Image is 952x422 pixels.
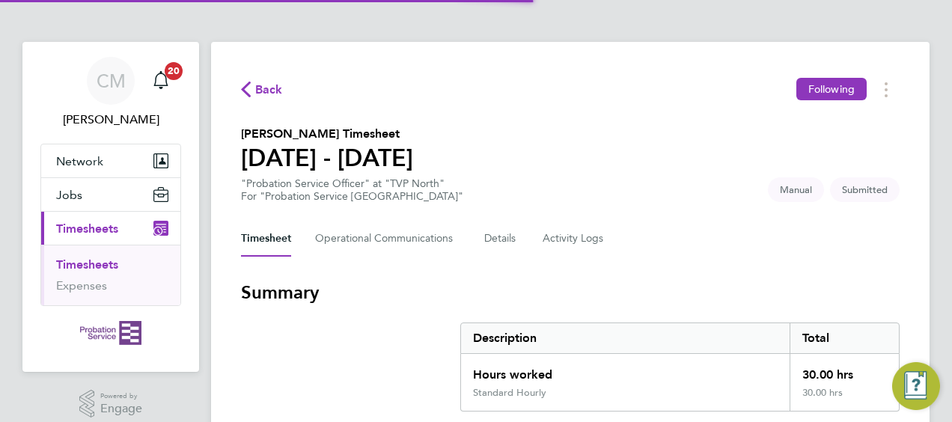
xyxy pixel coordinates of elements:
span: Timesheets [56,221,118,236]
a: Powered byEngage [79,390,143,418]
span: Powered by [100,390,142,403]
a: Timesheets [56,257,118,272]
span: Back [255,81,283,99]
span: Following [808,82,855,96]
a: Expenses [56,278,107,293]
button: Jobs [41,178,180,211]
div: 30.00 hrs [790,387,899,411]
nav: Main navigation [22,42,199,372]
a: 20 [146,57,176,105]
a: CM[PERSON_NAME] [40,57,181,129]
a: Go to home page [40,321,181,345]
button: Activity Logs [543,221,605,257]
div: Total [790,323,899,353]
div: Standard Hourly [473,387,546,399]
button: Operational Communications [315,221,460,257]
button: Timesheets [41,212,180,245]
div: "Probation Service Officer" at "TVP North" [241,177,463,203]
img: probationservice-logo-retina.png [80,321,141,345]
span: Network [56,154,103,168]
div: Hours worked [461,354,790,387]
span: 20 [165,62,183,80]
div: For "Probation Service [GEOGRAPHIC_DATA]" [241,190,463,203]
span: CM [97,71,126,91]
button: Following [796,78,867,100]
button: Timesheet [241,221,291,257]
span: Jobs [56,188,82,202]
button: Network [41,144,180,177]
button: Engage Resource Center [892,362,940,410]
div: Description [461,323,790,353]
h2: [PERSON_NAME] Timesheet [241,125,413,143]
div: Timesheets [41,245,180,305]
h3: Summary [241,281,900,305]
div: 30.00 hrs [790,354,899,387]
span: Engage [100,403,142,415]
span: Caroline Monaghan [40,111,181,129]
button: Details [484,221,519,257]
button: Timesheets Menu [873,78,900,101]
h1: [DATE] - [DATE] [241,143,413,173]
span: This timesheet was manually created. [768,177,824,202]
div: Summary [460,322,900,412]
span: This timesheet is Submitted. [830,177,900,202]
button: Back [241,80,283,99]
